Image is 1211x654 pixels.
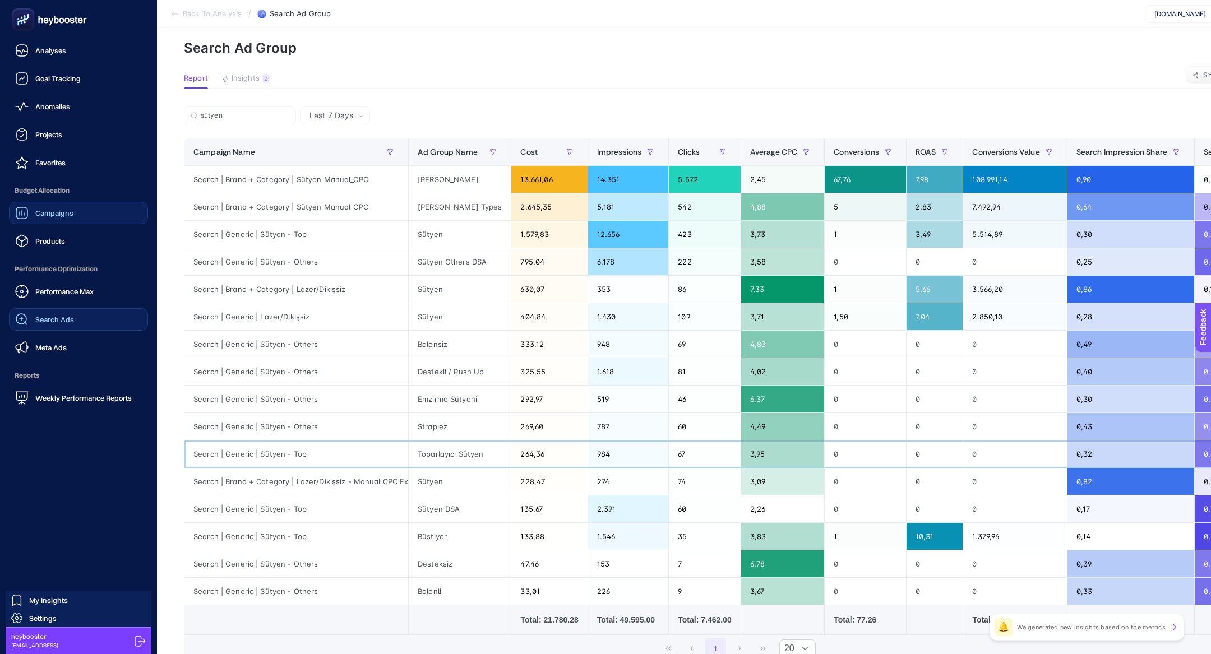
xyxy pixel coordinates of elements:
span: Campaigns [35,208,73,217]
div: 109 [669,303,740,330]
span: Conversions [834,147,879,156]
input: Search [201,112,289,120]
div: 3,58 [741,248,825,275]
div: 0 [825,331,906,358]
div: 1.546 [588,523,669,550]
div: 264,36 [511,440,587,467]
span: Insights [232,74,260,83]
div: 0 [825,578,906,605]
span: Anomalies [35,102,70,111]
div: 86 [669,276,740,303]
div: Sütyen DSA [409,495,511,522]
div: 274 [588,468,669,495]
div: 2,45 [741,166,825,193]
div: Search | Generic | Lazer/Dikişsiz [184,303,408,330]
div: 0,39 [1067,550,1194,577]
span: Search Ads [35,315,74,324]
div: 0,49 [1067,331,1194,358]
div: Sütyen Others DSA [409,248,511,275]
div: 0 [907,358,963,385]
div: 0 [907,578,963,605]
div: 0 [907,440,963,467]
div: 3,73 [741,221,825,248]
div: 0 [963,578,1066,605]
div: Büstiyer [409,523,511,550]
div: 795,04 [511,248,587,275]
span: Goal Tracking [35,74,81,83]
div: 60 [669,495,740,522]
div: 0 [907,248,963,275]
div: Toparlayıcı Sütyen [409,440,511,467]
div: 0 [907,413,963,440]
span: Back To Analysis [183,10,242,18]
div: 0 [963,386,1066,412]
div: Search | Generic | Sütyen - Others [184,358,408,385]
div: 1.430 [588,303,669,330]
div: 0,82 [1067,468,1194,495]
div: 10,31 [907,523,963,550]
div: 269,60 [511,413,587,440]
div: Total: 49.595.00 [597,614,660,625]
div: Search | Generic | Sütyen - Top [184,495,408,522]
div: 2,26 [741,495,825,522]
p: We generated new insights based on the metrics [1017,623,1166,632]
span: Settings [29,614,57,623]
div: 2 [262,74,270,83]
div: Search | Brand + Category | Lazer/Dikişsiz [184,276,408,303]
div: 12.656 [588,221,669,248]
div: 0,40 [1067,358,1194,385]
div: 33,01 [511,578,587,605]
div: 0,25 [1067,248,1194,275]
div: Search | Brand + Category | Sütyen Manual_CPC [184,193,408,220]
div: 4,02 [741,358,825,385]
div: 0,28 [1067,303,1194,330]
div: 3,09 [741,468,825,495]
div: Total: 21.780.28 [520,614,578,625]
div: 542 [669,193,740,220]
div: 0 [907,495,963,522]
div: 0 [963,550,1066,577]
span: Feedback [7,3,43,12]
span: Projects [35,130,62,139]
div: 0,17 [1067,495,1194,522]
div: 4,83 [741,331,825,358]
div: 5.572 [669,166,740,193]
span: Report [184,74,208,83]
div: 46 [669,386,740,412]
div: 🔔 [995,618,1013,636]
div: 0,86 [1067,276,1194,303]
div: 47,46 [511,550,587,577]
div: 333,12 [511,331,587,358]
div: 9 [669,578,740,605]
a: Settings [6,609,151,627]
div: 0 [825,358,906,385]
span: / [248,9,251,18]
div: 519 [588,386,669,412]
span: Performance Max [35,287,94,296]
div: 1 [825,523,906,550]
div: 0 [907,386,963,412]
a: Search Ads [9,308,148,331]
span: Campaign Name [193,147,255,156]
div: Sütyen [409,303,511,330]
div: Emzirme Sütyeni [409,386,511,412]
div: 6,37 [741,386,825,412]
div: 1 [825,221,906,248]
div: 984 [588,440,669,467]
span: Impressions [597,147,642,156]
div: 7,33 [741,276,825,303]
div: Search | Generic | Sütyen - Top [184,523,408,550]
span: Clicks [678,147,700,156]
div: 153 [588,550,669,577]
div: 353 [588,276,669,303]
a: Products [9,230,148,252]
div: Total: 77.26 [834,614,897,625]
div: Destekli / Push Up [409,358,511,385]
div: 0 [825,495,906,522]
div: 7,98 [907,166,963,193]
div: Search | Generic | Sütyen - Top [184,440,408,467]
div: 0 [825,468,906,495]
div: Search | Brand + Category | Sütyen Manual_CPC [184,166,408,193]
div: 60 [669,413,740,440]
div: 948 [588,331,669,358]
